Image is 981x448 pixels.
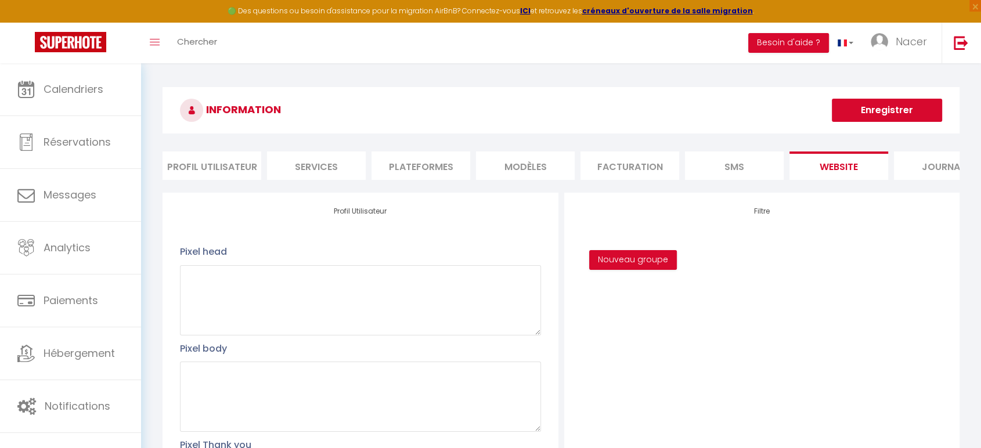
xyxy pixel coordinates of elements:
[163,151,261,180] li: Profil Utilisateur
[35,32,106,52] img: Super Booking
[180,207,540,215] h4: Profil Utilisateur
[168,23,226,63] a: Chercher
[582,207,942,215] h4: Filtre
[44,135,111,149] span: Réservations
[685,151,784,180] li: SMS
[44,82,103,96] span: Calendriers
[44,346,115,360] span: Hébergement
[582,6,753,16] a: créneaux d'ouverture de la salle migration
[267,151,366,180] li: Services
[44,293,98,308] span: Paiements
[163,87,960,133] h3: INFORMATION
[44,187,96,202] span: Messages
[871,33,888,50] img: ...
[589,250,677,270] button: Nouveau groupe
[476,151,575,180] li: MODÈLES
[9,5,44,39] button: Ouvrir le widget de chat LiveChat
[954,35,968,50] img: logout
[896,34,927,49] span: Nacer
[832,99,942,122] button: Enregistrer
[789,151,888,180] li: website
[45,399,110,413] span: Notifications
[177,35,217,48] span: Chercher
[44,240,91,255] span: Analytics
[180,244,540,259] p: Pixel head
[520,6,531,16] a: ICI
[372,151,470,180] li: Plateformes
[862,23,942,63] a: ... Nacer
[748,33,829,53] button: Besoin d'aide ?
[180,341,540,356] p: Pixel body
[580,151,679,180] li: Facturation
